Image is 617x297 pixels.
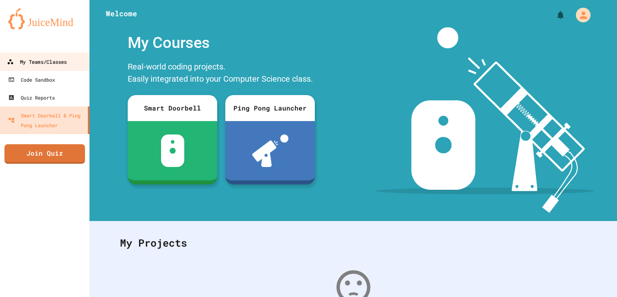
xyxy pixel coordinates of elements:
[112,227,595,259] div: My Projects
[161,134,184,167] img: sdb-white.svg
[8,93,55,102] div: Quiz Reports
[8,8,81,29] img: logo-orange.svg
[252,134,288,167] img: ppl-with-ball.png
[541,8,567,22] div: My Notifications
[128,95,217,121] div: Smart Doorbell
[124,59,319,89] div: Real-world coding projects. Easily integrated into your Computer Science class.
[8,111,85,130] div: Smart Doorbell & Ping Pong Launcher
[567,6,593,24] div: My Account
[4,144,85,164] a: Join Quiz
[8,75,55,85] div: Code Sandbox
[225,95,315,121] div: Ping Pong Launcher
[124,27,319,59] div: My Courses
[376,27,594,213] img: banner-image-my-projects.png
[7,57,67,67] div: My Teams/Classes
